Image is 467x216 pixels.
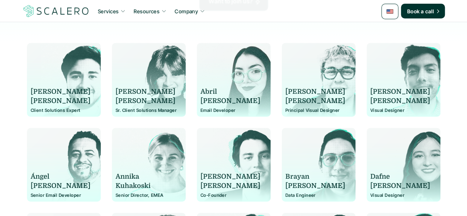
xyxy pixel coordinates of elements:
p: Kuhakoski [116,181,175,191]
p: Principal Visual Designer [285,108,352,113]
p: [PERSON_NAME] [370,87,430,96]
p: [PERSON_NAME] [31,96,90,106]
p: Dafne [370,172,430,181]
p: Abril [200,87,260,96]
p: [PERSON_NAME] [370,96,430,106]
p: Visual Designer [370,193,437,198]
p: [PERSON_NAME] [116,96,175,106]
p: Company [175,7,198,15]
p: Co-Founder [200,193,267,198]
p: Annika [116,172,175,181]
img: Scalero company logotype [22,4,90,18]
p: [PERSON_NAME] [200,181,260,191]
p: Senior Email Developer [31,193,97,198]
p: [PERSON_NAME] [200,96,260,106]
p: [PERSON_NAME] [370,181,430,191]
p: Email Developer [200,108,267,113]
p: [PERSON_NAME] [116,87,175,96]
p: Sr. Client Solutions Manager [116,108,182,113]
p: [PERSON_NAME] [285,181,345,191]
p: [PERSON_NAME] [285,87,345,96]
p: Resources [134,7,159,15]
p: Brayan [285,172,345,181]
p: Services [98,7,119,15]
p: [PERSON_NAME] [200,172,260,181]
p: Book a call [407,7,434,15]
p: [PERSON_NAME] [31,87,90,96]
p: Senior Director, EMEA [116,193,182,198]
p: [PERSON_NAME] [285,96,345,106]
p: [PERSON_NAME] [31,181,90,191]
p: Data Engineer [285,193,352,198]
a: Book a call [401,4,445,18]
img: 🇺🇸 [386,8,394,15]
p: Ángel [31,172,90,181]
p: Visual Designer [370,108,437,113]
p: Client Solutions Expert [31,108,97,113]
